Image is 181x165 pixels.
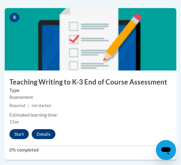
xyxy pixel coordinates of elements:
[9,94,172,101] div: Assessment
[156,140,176,160] iframe: Button to launch messaging window
[9,129,29,139] button: Start
[32,103,51,108] span: not started
[5,8,176,70] img: Course Image
[9,13,19,22] span: 6
[28,103,29,108] span: |
[9,87,172,94] label: Type
[9,119,19,124] span: 15m
[9,103,25,108] span: Required
[5,77,176,87] h3: Teaching Writing to K-3 End of Course Assessment
[9,147,172,153] label: 0% completed
[9,112,172,119] div: Estimated learning time:
[32,129,55,139] button: Details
